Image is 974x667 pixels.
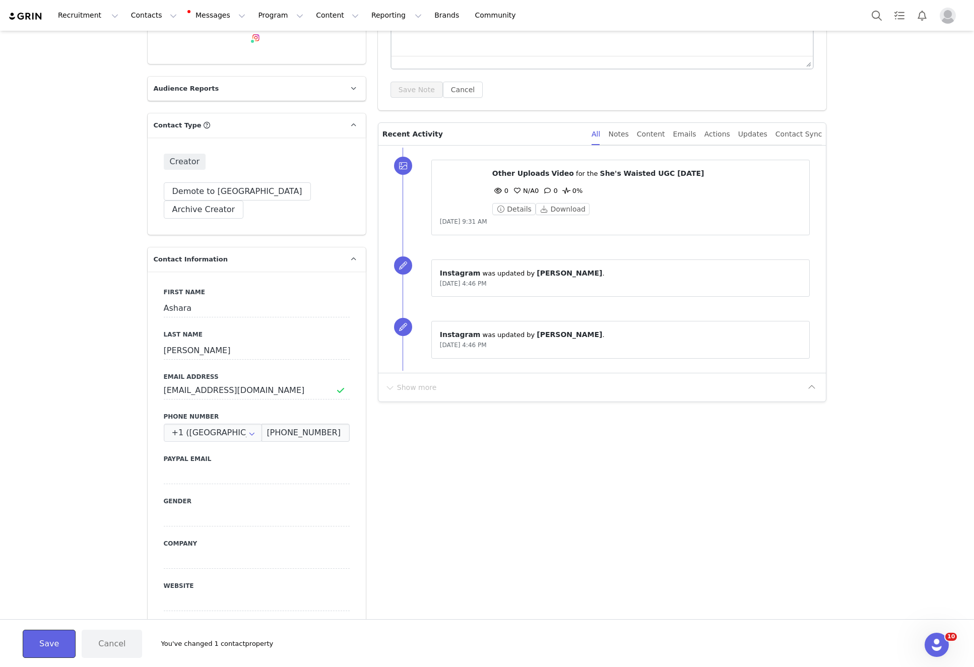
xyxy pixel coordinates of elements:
span: Instagram [440,330,481,339]
span: Contact Information [154,254,228,264]
label: Website [164,581,350,590]
p: ⁨ ⁩ was updated by ⁨ ⁩. [440,268,802,279]
button: Messages [183,4,251,27]
button: Demote to [GEOGRAPHIC_DATA] [164,182,311,201]
button: Cancel [443,82,483,98]
span: property [245,639,274,649]
button: Profile [934,8,966,24]
button: Content [310,4,365,27]
span: 0 [511,187,539,194]
div: You've changed 1 contact [148,639,273,649]
img: placeholder-profile.jpg [940,8,956,24]
p: Recent Activity [382,123,583,145]
button: Notifications [911,4,933,27]
span: Video [551,169,574,177]
img: grin logo [8,12,43,21]
span: 0 [492,187,508,194]
label: First Name [164,288,350,297]
body: Rich Text Area. Press ALT-0 for help. [8,8,414,19]
span: Audience Reports [154,84,219,94]
span: Other Uploads [492,169,549,177]
label: Phone Number [164,412,350,421]
p: ⁨ ⁩ was updated by ⁨ ⁩. [440,329,802,340]
button: Save Note [391,82,443,98]
button: Save [23,630,76,658]
button: Download [536,203,590,215]
div: Actions [704,123,730,146]
div: Emails [673,123,696,146]
label: Paypal Email [164,454,350,463]
label: Company [164,539,350,548]
label: Last Name [164,330,350,339]
button: Details [492,203,536,215]
button: Show more [384,379,437,395]
span: [DATE] 4:46 PM [440,280,487,287]
input: (XXX) XXX-XXXX [262,424,349,442]
a: Brands [428,4,468,27]
div: Contact Sync [775,123,822,146]
span: Contact Type [154,120,202,130]
button: Search [866,4,888,27]
div: Notes [608,123,628,146]
span: [PERSON_NAME] [537,269,602,277]
img: instagram.svg [252,34,260,42]
a: Tasks [888,4,911,27]
div: Content [637,123,665,146]
span: [PERSON_NAME] [537,330,602,339]
span: She's Waisted UGC [DATE] [600,169,704,177]
button: Recruitment [52,4,124,27]
button: Archive Creator [164,201,244,219]
span: 0 [541,187,557,194]
div: Press the Up and Down arrow keys to resize the editor. [802,56,813,69]
div: Updates [738,123,767,146]
input: Email Address [164,381,350,399]
span: Creator [164,154,206,170]
span: Instagram [440,269,481,277]
label: Email Address [164,372,350,381]
a: Community [469,4,527,27]
span: [DATE] 9:31 AM [440,218,487,225]
span: [DATE] 4:46 PM [440,342,487,349]
label: Gender [164,497,350,506]
button: Program [252,4,309,27]
button: Contacts [125,4,183,27]
span: N/A [511,187,535,194]
p: ⁨ ⁩ ⁨ ⁩ for the ⁨ ⁩ [492,168,802,179]
button: Cancel [82,630,142,658]
button: Reporting [365,4,428,27]
span: 10 [945,633,957,641]
iframe: Intercom live chat [925,633,949,657]
div: All [592,123,600,146]
span: 0% [560,187,583,194]
div: United States [164,424,263,442]
input: Country [164,424,263,442]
